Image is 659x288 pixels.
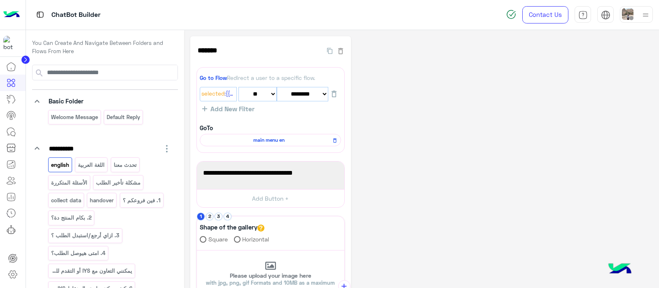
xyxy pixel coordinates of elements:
p: 2. بكام المنتج دة؟ [50,213,92,222]
span: Basic Folder [49,97,84,105]
span: main menu en [204,136,334,144]
p: english [50,160,70,170]
a: tab [575,6,591,23]
button: Duplicate Flow [323,46,337,55]
p: Welcome Message [50,112,98,122]
i: keyboard_arrow_down [32,96,42,106]
p: اللغة العربية [77,160,105,170]
i: keyboard_arrow_down [32,143,42,153]
button: Add New Filter [200,105,257,113]
img: Logo [3,6,20,23]
p: الأسئلة المتكررة [50,178,88,187]
div: main menu en [200,134,341,146]
button: 4 [224,213,231,220]
p: 4. امتى هيوصل الطلب؟ [50,248,106,258]
img: tab [578,10,588,20]
label: Horizontal [234,235,269,244]
img: userImage [622,8,633,20]
p: 1. فين فروعكم ؟ [122,196,161,205]
p: تحدث معنا [113,160,137,170]
button: 3 [215,213,222,220]
div: Redirect a user to a specific flow. [200,74,341,82]
p: 3. ازاي أرجع/استبدل الطلب ؟ [50,231,120,240]
span: Please choose from the list below 👇 [203,168,338,178]
img: tab [35,9,45,20]
img: spinner [506,9,516,19]
img: 300744643126508 [3,36,18,51]
p: Default reply [106,112,141,122]
p: ChatBot Builder [51,9,100,21]
span: :{{ChannelId}} [224,89,235,98]
span: Go to Flow [200,75,227,81]
p: مشكلة تأخير الطلب [96,178,141,187]
p: You Can Create And Navigate Between Folders and Flows From Here [32,39,178,55]
button: Add Button + [197,189,344,208]
button: Delete Flow [337,46,345,55]
label: Square [200,235,228,244]
p: handover [89,196,115,205]
img: profile [640,10,651,20]
button: Remove Flow [329,135,340,145]
img: hulul-logo.png [605,255,634,284]
span: Selected [201,89,224,98]
b: GoTo [200,124,213,131]
button: 2 [206,213,214,220]
img: tab [601,10,610,20]
a: Contact Us [522,6,568,23]
button: 1 [197,213,205,220]
label: Shape of the gallery [200,222,264,232]
p: يمكنني التعاون مع IYS أو التقدم للحصول على وظيفة؟ [50,266,133,276]
span: Add New Filter [207,105,255,112]
p: collect data [50,196,82,205]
